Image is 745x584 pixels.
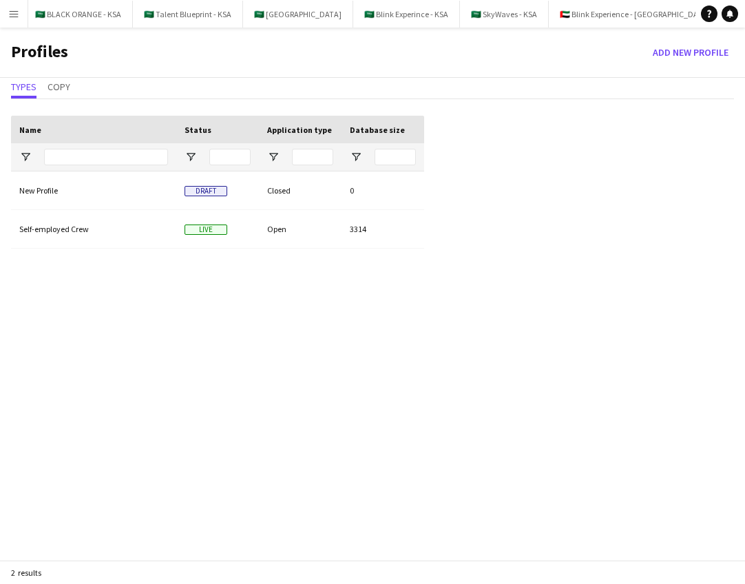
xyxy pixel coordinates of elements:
[350,125,405,135] span: Database size
[11,171,176,209] div: New Profile
[185,125,211,135] span: Status
[44,149,168,165] input: Name Filter Input
[259,210,342,248] div: Open
[19,151,32,163] button: Open Filter Menu
[48,82,70,92] span: Copy
[375,149,416,165] input: Database size Filter Input
[259,171,342,209] div: Closed
[549,1,722,28] button: 🇦🇪 Blink Experience - [GEOGRAPHIC_DATA]
[350,151,362,163] button: Open Filter Menu
[185,186,227,196] span: Draft
[185,151,197,163] button: Open Filter Menu
[353,1,460,28] button: 🇸🇦 Blink Experince - KSA
[11,210,176,248] div: Self-employed Crew
[342,210,424,248] div: 3314
[24,1,133,28] button: 🇸🇦 BLACK ORANGE - KSA
[19,125,41,135] span: Name
[647,41,734,63] button: Add new Profile
[243,1,353,28] button: 🇸🇦 [GEOGRAPHIC_DATA]
[460,1,549,28] button: 🇸🇦 SkyWaves - KSA
[133,1,243,28] button: 🇸🇦 Talent Blueprint - KSA
[185,225,227,235] span: Live
[267,125,332,135] span: Application type
[209,149,251,165] input: Status Filter Input
[11,82,36,92] span: Types
[342,171,424,209] div: 0
[11,41,68,63] h1: Profiles
[267,151,280,163] button: Open Filter Menu
[292,149,333,165] input: Application type Filter Input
